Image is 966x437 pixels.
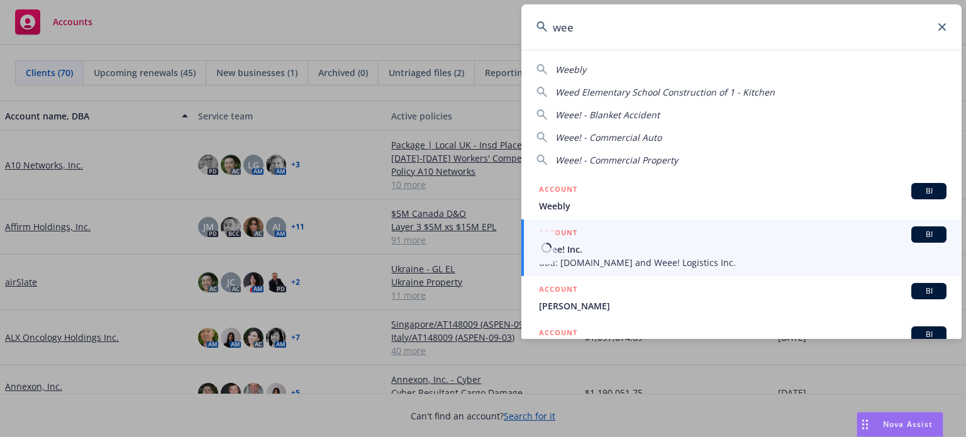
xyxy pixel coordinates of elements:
[521,319,962,363] a: ACCOUNTBI
[521,176,962,219] a: ACCOUNTBIWeebly
[539,243,947,256] span: Weee! Inc.
[916,329,941,340] span: BI
[883,419,933,429] span: Nova Assist
[539,226,577,241] h5: ACCOUNT
[539,199,947,213] span: Weebly
[555,64,586,75] span: Weebly
[521,4,962,50] input: Search...
[555,109,660,121] span: Weee! - Blanket Accident
[539,256,947,269] span: dba: [DOMAIN_NAME] and Weee! Logistics Inc.
[555,131,662,143] span: Weee! - Commercial Auto
[539,183,577,198] h5: ACCOUNT
[916,285,941,297] span: BI
[857,412,873,436] div: Drag to move
[916,185,941,197] span: BI
[521,276,962,319] a: ACCOUNTBI[PERSON_NAME]
[521,219,962,276] a: ACCOUNTBIWeee! Inc.dba: [DOMAIN_NAME] and Weee! Logistics Inc.
[555,154,678,166] span: Weee! - Commercial Property
[916,229,941,240] span: BI
[857,412,943,437] button: Nova Assist
[555,86,775,98] span: Weed Elementary School Construction of 1 - Kitchen
[539,326,577,341] h5: ACCOUNT
[539,299,947,313] span: [PERSON_NAME]
[539,283,577,298] h5: ACCOUNT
